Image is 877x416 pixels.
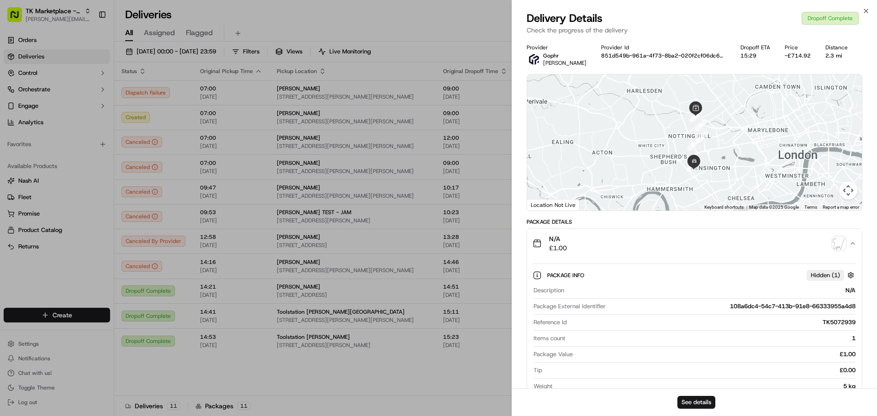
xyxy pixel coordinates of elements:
[571,318,856,326] div: TK5072939
[546,366,856,374] div: £0.00
[31,87,150,96] div: Start new chat
[807,269,856,281] button: Hidden (1)
[534,334,565,342] span: Items count
[529,199,560,211] a: Open this area in Google Maps (opens a new window)
[527,229,862,258] button: N/A£1.00signature_proof_of_delivery image
[547,272,586,279] span: Package Info
[74,129,150,145] a: 💻API Documentation
[155,90,166,101] button: Start new chat
[534,318,567,326] span: Reference Id
[601,44,726,51] div: Provider Id
[86,132,147,142] span: API Documentation
[601,52,726,59] button: 851d549b-961a-4f73-8ba2-020f2cf06dc6_448ab1ed-028f-4203-a38f-b9083f83d78b
[534,286,564,295] span: Description
[9,9,27,27] img: Nash
[825,52,848,59] div: 2.3 mi
[677,396,715,409] button: See details
[704,204,744,211] button: Keyboard shortcuts
[749,205,799,210] span: Map data ©2025 Google
[527,11,602,26] span: Delivery Details
[534,302,606,311] span: Package External Identifier
[527,218,862,226] div: Package Details
[569,334,856,342] div: 1
[31,96,116,104] div: We're available if you need us!
[527,26,862,35] p: Check the progress of the delivery
[534,382,553,390] span: Weight
[687,139,699,151] div: 6
[804,205,817,210] a: Terms (opens in new tab)
[5,129,74,145] a: 📗Knowledge Base
[833,237,845,250] img: signature_proof_of_delivery image
[785,44,811,51] div: Price
[91,155,111,162] span: Pylon
[9,133,16,141] div: 📗
[556,382,856,390] div: 5 kg
[543,59,586,67] span: [PERSON_NAME]
[823,205,859,210] a: Report a map error
[534,366,542,374] span: Tip
[527,52,541,67] img: gophr-logo.jpg
[18,132,70,142] span: Knowledge Base
[740,44,770,51] div: Dropoff ETA
[527,199,580,211] div: Location Not Live
[9,87,26,104] img: 1736555255976-a54dd68f-1ca7-489b-9aae-adbdc363a1c4
[811,271,840,279] span: Hidden ( 1 )
[568,286,856,295] div: N/A
[740,52,770,59] div: 15:29
[696,131,708,143] div: 5
[527,44,586,51] div: Provider
[609,302,856,311] div: 108a6dc4-54c7-413b-91e8-66333955a4d8
[77,133,85,141] div: 💻
[695,120,707,132] div: 4
[529,199,560,211] img: Google
[64,154,111,162] a: Powered byPylon
[543,52,586,59] p: Gophr
[576,350,856,358] div: £1.00
[839,181,857,200] button: Map camera controls
[549,243,567,253] span: £1.00
[9,37,166,51] p: Welcome 👋
[690,110,702,122] div: 3
[785,52,811,59] div: -£714.92
[825,44,848,51] div: Distance
[549,234,567,243] span: N/A
[24,59,164,68] input: Got a question? Start typing here...
[534,350,573,358] span: Package Value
